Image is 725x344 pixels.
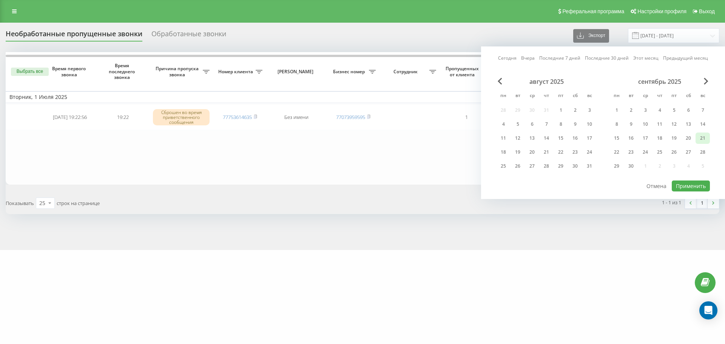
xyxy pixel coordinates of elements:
div: 30 [626,161,636,171]
div: чт 28 авг. 2025 г. [539,160,554,172]
div: чт 7 авг. 2025 г. [539,119,554,130]
div: 9 [570,119,580,129]
a: Вчера [521,54,535,62]
div: пт 19 сент. 2025 г. [667,133,681,144]
abbr: вторник [512,91,523,102]
div: пт 26 сент. 2025 г. [667,147,681,158]
div: вс 17 авг. 2025 г. [582,133,597,144]
td: 1 [440,105,493,130]
div: ср 24 сент. 2025 г. [638,147,652,158]
div: 2 [570,105,580,115]
div: 5 [669,105,679,115]
div: пн 11 авг. 2025 г. [496,133,511,144]
div: 19 [669,133,679,143]
div: вт 19 авг. 2025 г. [511,147,525,158]
div: пт 5 сент. 2025 г. [667,105,681,116]
div: ср 6 авг. 2025 г. [525,119,539,130]
div: 20 [527,147,537,157]
div: 18 [655,133,665,143]
div: пн 4 авг. 2025 г. [496,119,511,130]
div: 16 [570,133,580,143]
span: строк на странице [57,200,100,207]
div: вс 3 авг. 2025 г. [582,105,597,116]
button: Выбрать все [11,68,49,76]
div: сб 13 сент. 2025 г. [681,119,696,130]
div: вс 21 сент. 2025 г. [696,133,710,144]
span: Пропущенных от клиента [444,66,482,77]
div: 18 [498,147,508,157]
div: 27 [683,147,693,157]
div: 22 [556,147,566,157]
div: 28 [698,147,708,157]
div: 25 [39,199,45,207]
abbr: суббота [683,91,694,102]
div: вт 23 сент. 2025 г. [624,147,638,158]
div: 17 [585,133,594,143]
div: пт 15 авг. 2025 г. [554,133,568,144]
abbr: понедельник [498,91,509,102]
a: Предыдущий месяц [663,54,708,62]
div: 12 [513,133,523,143]
span: Номер клиента [217,69,256,75]
div: пт 22 авг. 2025 г. [554,147,568,158]
div: 1 - 1 из 1 [662,199,681,206]
span: Выход [699,8,715,14]
div: 13 [683,119,693,129]
div: ср 10 сент. 2025 г. [638,119,652,130]
span: Реферальная программа [562,8,624,14]
span: Время первого звонка [49,66,90,77]
div: 23 [626,147,636,157]
abbr: среда [640,91,651,102]
div: чт 25 сент. 2025 г. [652,147,667,158]
div: вт 9 сент. 2025 г. [624,119,638,130]
div: 12 [669,119,679,129]
div: 3 [585,105,594,115]
div: 4 [498,119,508,129]
div: 8 [612,119,622,129]
div: ср 27 авг. 2025 г. [525,160,539,172]
div: сб 23 авг. 2025 г. [568,147,582,158]
div: пн 15 сент. 2025 г. [609,133,624,144]
div: 11 [498,133,508,143]
a: 77073959595 [336,114,365,120]
div: ср 3 сент. 2025 г. [638,105,652,116]
div: 25 [655,147,665,157]
div: 2 [626,105,636,115]
a: 1 [696,198,708,208]
div: 30 [570,161,580,171]
div: вс 28 сент. 2025 г. [696,147,710,158]
div: вт 16 сент. 2025 г. [624,133,638,144]
div: 23 [570,147,580,157]
div: вт 5 авг. 2025 г. [511,119,525,130]
div: Необработанные пропущенные звонки [6,30,142,42]
div: сб 20 сент. 2025 г. [681,133,696,144]
a: 77753614635 [223,114,252,120]
td: Без имени [266,105,327,130]
button: Экспорт [573,29,609,43]
abbr: пятница [668,91,680,102]
div: 22 [612,147,622,157]
div: вс 7 сент. 2025 г. [696,105,710,116]
div: пт 1 авг. 2025 г. [554,105,568,116]
div: 10 [585,119,594,129]
div: чт 14 авг. 2025 г. [539,133,554,144]
div: 28 [541,161,551,171]
div: сентябрь 2025 [609,78,710,85]
div: вс 10 авг. 2025 г. [582,119,597,130]
abbr: воскресенье [697,91,708,102]
div: 20 [683,133,693,143]
div: 29 [612,161,622,171]
div: август 2025 [496,78,597,85]
a: Последние 7 дней [539,54,580,62]
td: [DATE] 19:22:56 [43,105,96,130]
div: 26 [669,147,679,157]
div: сб 9 авг. 2025 г. [568,119,582,130]
div: 17 [640,133,650,143]
div: ср 17 сент. 2025 г. [638,133,652,144]
span: Причина пропуска звонка [153,66,203,77]
div: чт 21 авг. 2025 г. [539,147,554,158]
abbr: четверг [654,91,665,102]
div: 14 [698,119,708,129]
abbr: среда [526,91,538,102]
div: 31 [585,161,594,171]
